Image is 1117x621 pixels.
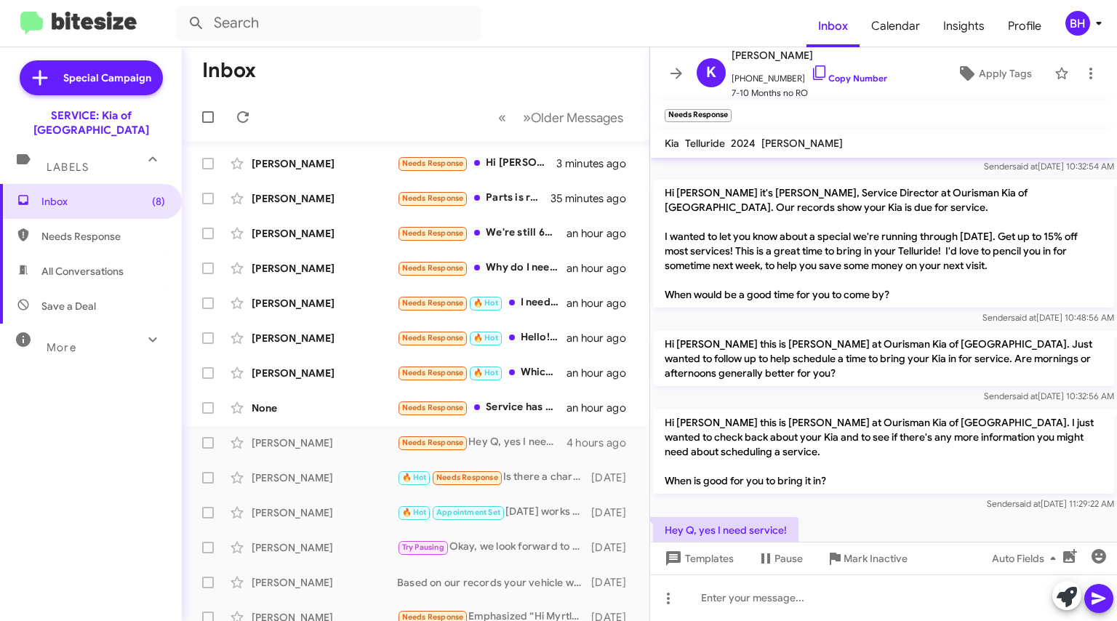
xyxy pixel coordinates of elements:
[1012,161,1038,172] span: said at
[41,299,96,313] span: Save a Deal
[402,159,464,168] span: Needs Response
[566,296,638,310] div: an hour ago
[731,137,756,150] span: 2024
[252,505,397,520] div: [PERSON_NAME]
[1015,498,1041,509] span: said at
[992,545,1062,572] span: Auto Fields
[566,401,638,415] div: an hour ago
[47,341,76,354] span: More
[41,264,124,279] span: All Conversations
[591,505,638,520] div: [DATE]
[397,155,556,172] div: Hi [PERSON_NAME]. I have a 2024 [GEOGRAPHIC_DATA]. The window siding is coming off the car and I ...
[732,86,887,100] span: 7-10 Months no RO
[402,228,464,238] span: Needs Response
[402,333,464,342] span: Needs Response
[397,504,591,521] div: [DATE] works great! Ill put you on the schedule right now.
[566,331,638,345] div: an hour ago
[252,191,397,206] div: [PERSON_NAME]
[761,137,843,150] span: [PERSON_NAME]
[252,331,397,345] div: [PERSON_NAME]
[252,366,397,380] div: [PERSON_NAME]
[653,331,1114,386] p: Hi [PERSON_NAME] this is [PERSON_NAME] at Ourisman Kia of [GEOGRAPHIC_DATA]. Just wanted to follo...
[402,403,464,412] span: Needs Response
[436,473,498,482] span: Needs Response
[252,470,397,485] div: [PERSON_NAME]
[774,545,803,572] span: Pause
[984,161,1114,172] span: Sender [DATE] 10:32:54 AM
[397,260,566,276] div: Why do I need to bring it in? ( Other than its overall a shitty car, and I will never buy another...
[20,60,163,95] a: Special Campaign
[566,366,638,380] div: an hour ago
[489,103,515,132] button: Previous
[176,6,481,41] input: Search
[1012,390,1038,401] span: said at
[591,575,638,590] div: [DATE]
[397,364,566,381] div: Which car?
[732,47,887,64] span: [PERSON_NAME]
[252,436,397,450] div: [PERSON_NAME]
[252,156,397,171] div: [PERSON_NAME]
[1011,312,1036,323] span: said at
[402,298,464,308] span: Needs Response
[811,73,887,84] a: Copy Number
[556,156,638,171] div: 3 minutes ago
[402,473,427,482] span: 🔥 Hot
[566,261,638,276] div: an hour ago
[523,108,531,127] span: »
[732,64,887,86] span: [PHONE_NUMBER]
[202,59,256,82] h1: Inbox
[397,575,591,590] div: Based on our records your vehicle was lasted serviced at 14,503. Your vehicle may be due for a oi...
[252,401,397,415] div: None
[566,436,638,450] div: 4 hours ago
[498,108,506,127] span: «
[1053,11,1101,36] button: BH
[514,103,632,132] button: Next
[252,226,397,241] div: [PERSON_NAME]
[591,470,638,485] div: [DATE]
[397,469,591,486] div: Is there a charge for this?
[987,498,1114,509] span: Sender [DATE] 11:29:22 AM
[982,312,1114,323] span: Sender [DATE] 10:48:56 AM
[932,5,996,47] a: Insights
[653,180,1114,308] p: Hi [PERSON_NAME] it's [PERSON_NAME], Service Director at Ourisman Kia of [GEOGRAPHIC_DATA]. Our r...
[397,329,566,346] div: Hello! Can I do [DATE] or [DATE]?
[402,508,427,517] span: 🔥 Hot
[436,508,500,517] span: Appointment Set
[665,109,732,122] small: Needs Response
[662,545,734,572] span: Templates
[402,193,464,203] span: Needs Response
[402,368,464,377] span: Needs Response
[252,575,397,590] div: [PERSON_NAME]
[531,110,623,126] span: Older Messages
[745,545,814,572] button: Pause
[397,295,566,311] div: I need an oil change and tire rotation - do have any appointments available for this upcoming [DA...
[402,438,464,447] span: Needs Response
[397,434,566,451] div: Hey Q, yes I need service!
[844,545,908,572] span: Mark Inactive
[473,333,498,342] span: 🔥 Hot
[665,137,679,150] span: Kia
[653,409,1114,494] p: Hi [PERSON_NAME] this is [PERSON_NAME] at Ourisman Kia of [GEOGRAPHIC_DATA]. I just wanted to che...
[41,229,165,244] span: Needs Response
[397,225,566,241] div: We're still 600 miles away from the 8000 mile service aren't we?
[402,542,444,552] span: Try Pausing
[252,261,397,276] div: [PERSON_NAME]
[397,399,566,416] div: Service has been completed at [GEOGRAPHIC_DATA]
[402,263,464,273] span: Needs Response
[940,60,1047,87] button: Apply Tags
[473,298,498,308] span: 🔥 Hot
[996,5,1053,47] a: Profile
[860,5,932,47] a: Calendar
[566,226,638,241] div: an hour ago
[63,71,151,85] span: Special Campaign
[984,390,1114,401] span: Sender [DATE] 10:32:56 AM
[685,137,725,150] span: Telluride
[47,161,89,174] span: Labels
[397,190,551,207] div: Parts is ready?
[806,5,860,47] a: Inbox
[551,191,638,206] div: 35 minutes ago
